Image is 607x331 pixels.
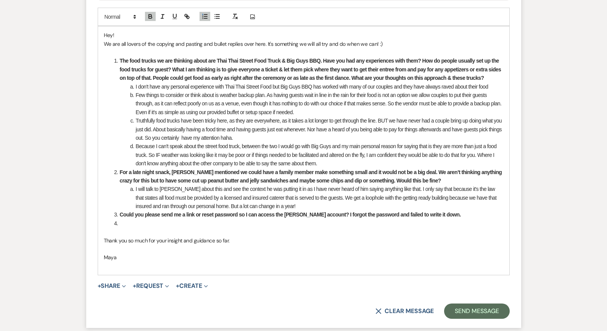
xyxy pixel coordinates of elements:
p: Hey! [104,31,504,39]
strong: The food trucks we are thinking about are Thai Thai Street Food Truck & Big Guys BBQ. Have you ha... [120,58,502,81]
span: + [98,283,101,289]
li: I will talk to [PERSON_NAME] about this and see the context he was putting it in as I have never ... [112,185,504,210]
button: Request [133,283,169,289]
li: Truthfully food trucks have been tricky here, as they are everywhere, as it takes a lot longer to... [112,116,504,142]
strong: For a late night snack, [PERSON_NAME] mentioned we could have a family member make something smal... [120,169,503,184]
strong: Could you please send me a link or reset password so I can access the [PERSON_NAME] account? I fo... [120,212,461,218]
button: Share [98,283,126,289]
li: Because I can't speak about the street food truck, between the two I would go with Big Guys and m... [112,142,504,168]
li: I don't have any personal experience with Thai Thai Street Food but Big Guys BBQ has worked with ... [112,82,504,91]
button: Create [176,283,208,289]
span: + [133,283,136,289]
button: Clear message [375,308,433,314]
span: Maya [104,254,117,261]
span: + [176,283,179,289]
p: We are all lovers of the copying and pasting and bullet replies over here. It's something we will... [104,40,504,48]
button: Send Message [444,304,509,319]
span: Thank you so much for your insight and guidance so far. [104,237,230,244]
li: Few things to consider or think about is weather backup plan. As having guests wait in line in th... [112,91,504,116]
